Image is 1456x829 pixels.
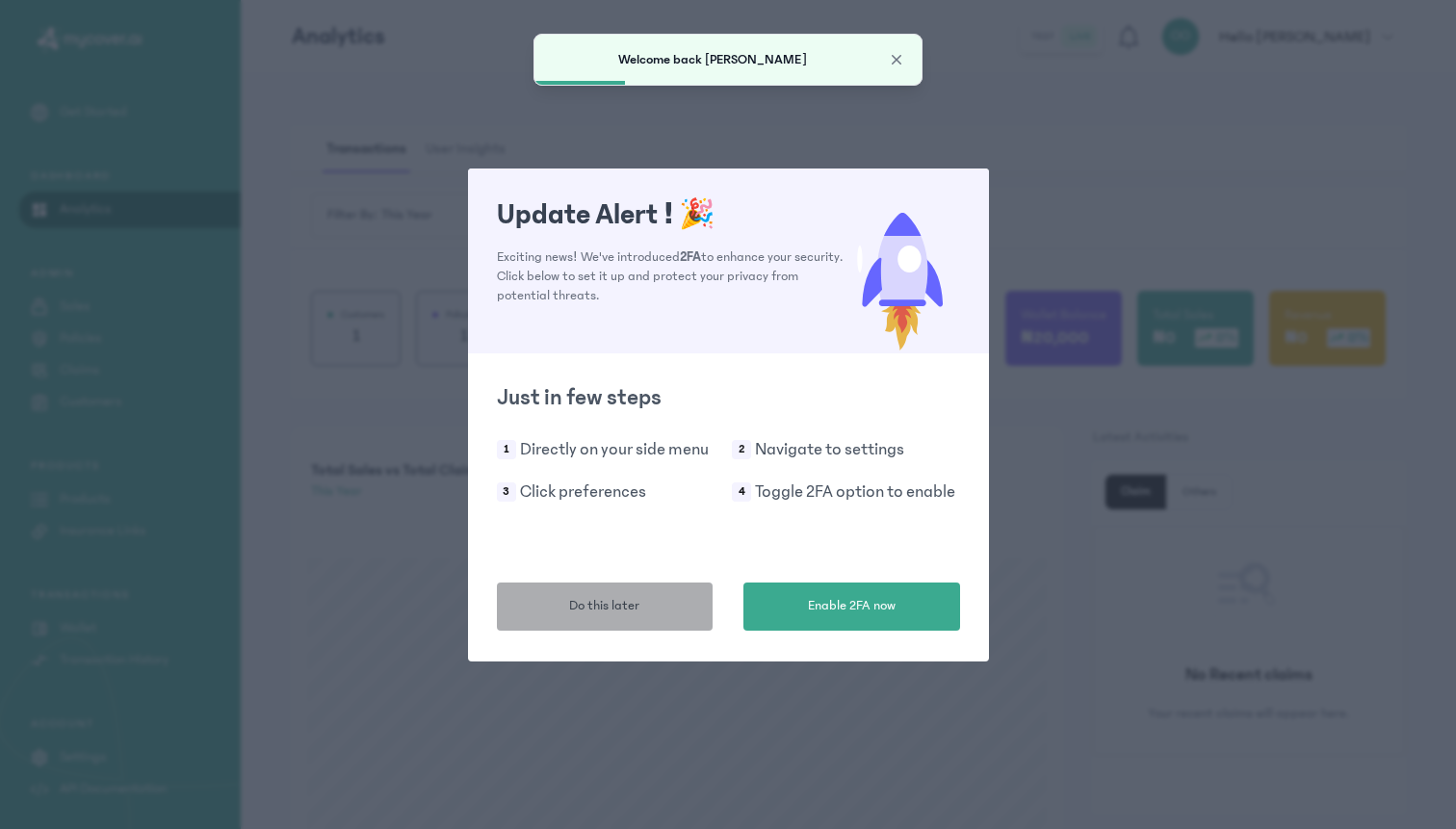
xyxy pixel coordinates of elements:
[887,50,906,69] button: Close
[755,479,955,505] p: Toggle 2FA option to enable
[680,249,701,265] span: 2FA
[569,596,639,616] span: Do this later
[732,482,751,502] span: 4
[755,436,904,463] p: Navigate to settings
[497,382,960,413] h2: Just in few steps
[497,197,845,232] h1: Update Alert !
[743,583,960,631] button: Enable 2FA now
[497,482,516,502] span: 3
[808,596,896,616] span: Enable 2FA now
[520,479,646,505] p: Click preferences
[520,436,709,463] p: Directly on your side menu
[679,198,715,231] span: 🎉
[618,52,807,67] span: Welcome back [PERSON_NAME]
[497,247,845,305] p: Exciting news! We've introduced to enhance your security. Click below to set it up and protect yo...
[497,583,714,631] button: Do this later
[497,440,516,459] span: 1
[732,440,751,459] span: 2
